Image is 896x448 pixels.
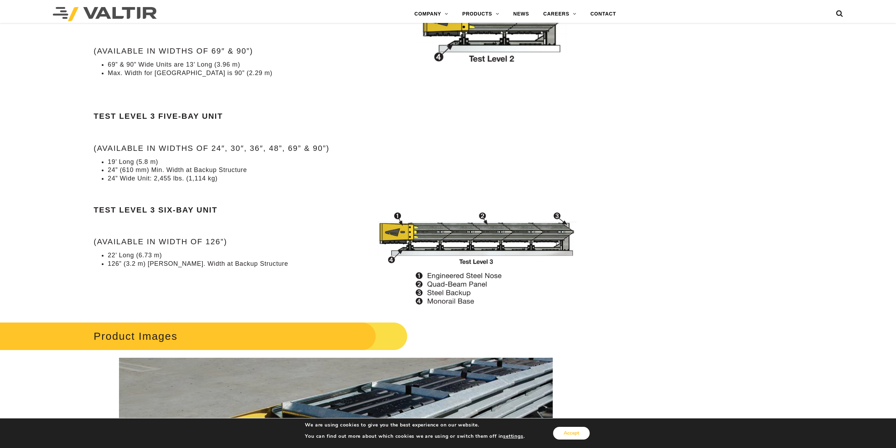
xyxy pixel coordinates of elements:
[407,7,455,21] a: COMPANY
[94,47,578,55] h4: (Available in widths of 69″ & 90”)
[108,260,578,268] li: 126” (3.2 m) [PERSON_NAME]. Width at Backup Structure
[94,112,223,121] strong: Test Level 3 Five-Bay Unit
[94,205,218,214] strong: Test Level 3 Six-Bay Unit
[108,251,578,259] li: 22’ Long (6.73 m)
[536,7,583,21] a: CAREERS
[455,7,506,21] a: PRODUCTS
[108,158,578,166] li: 19’ Long (5.8 m)
[108,174,578,183] li: 24” Wide Unit: 2,455 lbs. (1,114 kg)
[108,61,578,69] li: 69” & 90” Wide Units are 13’ Long (3.96 m)
[503,433,523,440] button: settings
[305,433,525,440] p: You can find out more about which cookies we are using or switch them off in .
[94,238,578,246] h4: (Available in width of 126”)
[53,7,157,21] img: Valtir
[108,69,578,77] li: Max. Width for [GEOGRAPHIC_DATA] is 90” (2.29 m)
[506,7,536,21] a: NEWS
[94,15,233,24] strong: Test Level 2 Three-Bay Unit
[583,7,623,21] a: CONTACT
[305,422,525,428] p: We are using cookies to give you the best experience on our website.
[94,144,578,153] h4: (Available in widths of 24″, 30″, 36″, 48”, 69” & 90”)
[553,427,590,440] button: Accept
[108,166,578,174] li: 24” (610 mm) Min. Width at Backup Structure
